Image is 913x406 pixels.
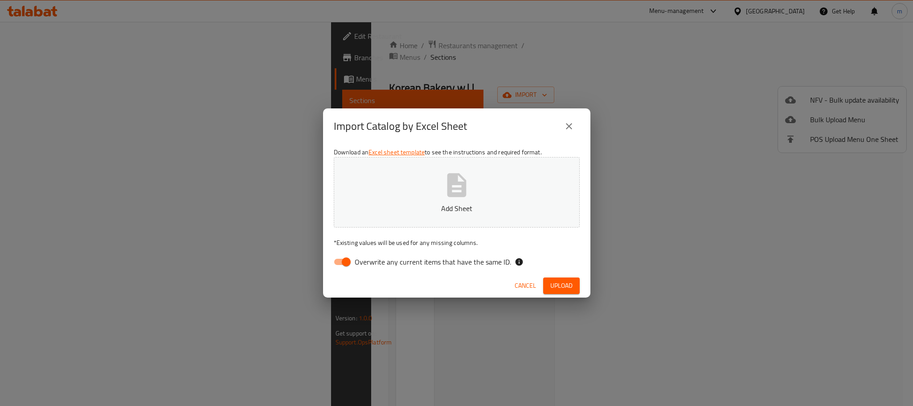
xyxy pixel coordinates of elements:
button: Add Sheet [334,157,580,228]
button: Cancel [511,278,540,294]
button: Upload [543,278,580,294]
span: Overwrite any current items that have the same ID. [355,257,511,267]
span: Cancel [515,280,536,291]
span: Upload [550,280,573,291]
p: Add Sheet [348,203,566,214]
p: Existing values will be used for any missing columns. [334,238,580,247]
h2: Import Catalog by Excel Sheet [334,119,467,133]
a: Excel sheet template [368,146,425,158]
svg: If the overwrite option isn't selected, then the items that match an existing ID will be ignored ... [515,257,524,266]
button: close [558,116,580,137]
div: Download an to see the instructions and required format. [323,144,590,273]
